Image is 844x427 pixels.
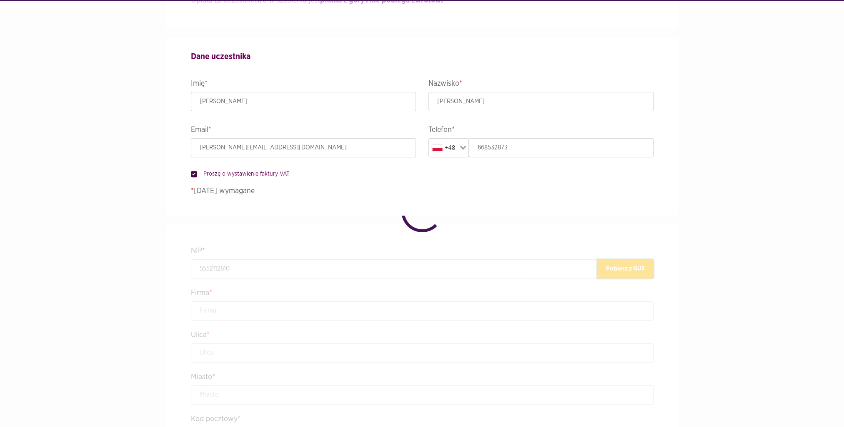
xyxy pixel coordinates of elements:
input: Imię [191,92,416,111]
div: +48 [431,140,458,155]
legend: Telefon [428,124,654,138]
legend: Email [191,124,416,138]
legend: Imię [191,77,416,92]
label: Proszę o wystawienie faktury VAT [197,170,290,178]
img: pl.svg [432,145,443,151]
input: Nazwisko [428,92,654,111]
input: Telefon [469,138,654,157]
p: [DATE] wymagane [191,186,654,197]
strong: Dane uczestnika [191,52,250,61]
div: Search for option [428,138,469,157]
legend: Nazwisko [428,77,654,92]
input: Email [191,138,416,157]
